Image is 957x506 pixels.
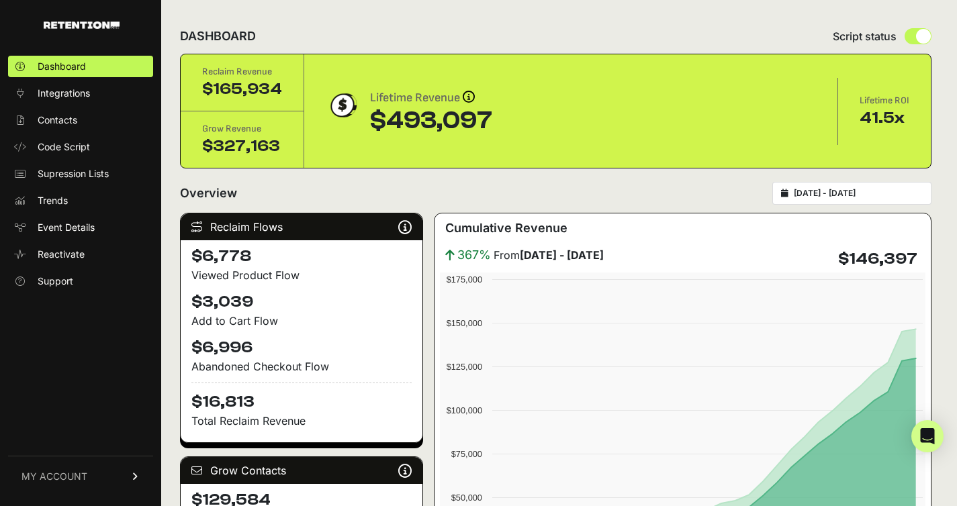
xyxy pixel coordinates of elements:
[8,244,153,265] a: Reactivate
[180,27,256,46] h2: DASHBOARD
[838,248,917,270] h4: $146,397
[38,60,86,73] span: Dashboard
[191,246,412,267] h4: $6,778
[38,167,109,181] span: Supression Lists
[181,213,422,240] div: Reclaim Flows
[44,21,120,29] img: Retention.com
[8,190,153,211] a: Trends
[8,136,153,158] a: Code Script
[447,405,482,415] text: $100,000
[447,318,482,328] text: $150,000
[520,248,604,262] strong: [DATE] - [DATE]
[833,28,897,44] span: Script status
[38,248,85,261] span: Reactivate
[191,413,412,429] p: Total Reclaim Revenue
[38,274,73,288] span: Support
[181,457,422,484] div: Grow Contacts
[8,456,153,497] a: MY ACCOUNT
[860,107,909,129] div: 41.5x
[38,140,90,154] span: Code Script
[8,109,153,131] a: Contacts
[8,217,153,238] a: Event Details
[202,79,282,100] div: $165,934
[8,56,153,77] a: Dashboard
[38,113,77,127] span: Contacts
[447,362,482,372] text: $125,000
[860,94,909,107] div: Lifetime ROI
[191,358,412,374] div: Abandoned Checkout Flow
[38,221,95,234] span: Event Details
[8,270,153,292] a: Support
[191,313,412,329] div: Add to Cart Flow
[38,87,90,100] span: Integrations
[457,246,491,264] span: 367%
[21,470,87,483] span: MY ACCOUNT
[370,107,492,134] div: $493,097
[191,337,412,358] h4: $6,996
[191,267,412,283] div: Viewed Product Flow
[8,163,153,185] a: Supression Lists
[180,184,237,203] h2: Overview
[451,493,482,503] text: $50,000
[911,420,944,452] div: Open Intercom Messenger
[191,291,412,313] h4: $3,039
[494,247,604,263] span: From
[451,449,482,459] text: $75,000
[202,122,282,136] div: Grow Revenue
[445,219,567,238] h3: Cumulative Revenue
[8,83,153,104] a: Integrations
[370,89,492,107] div: Lifetime Revenue
[326,89,359,122] img: dollar-coin-05c43ed7efb7bc0c12610022525b4bbbb207c7efeef5aecc26f025e68dcafac9.png
[202,136,282,157] div: $327,163
[447,274,482,285] text: $175,000
[191,383,412,413] h4: $16,813
[38,194,68,207] span: Trends
[202,65,282,79] div: Reclaim Revenue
